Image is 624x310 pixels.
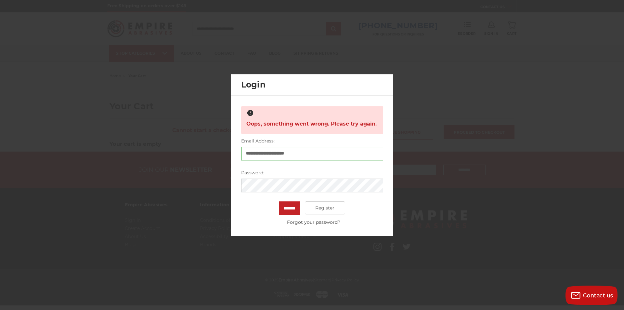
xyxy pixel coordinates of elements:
span: Oops, something went wrong. Please try again. [246,118,377,130]
h2: Login [241,79,380,91]
label: Password: [241,169,383,176]
button: Contact us [565,286,617,305]
a: Forgot your password? [244,219,383,226]
span: Contact us [583,292,613,299]
label: Email Address: [241,138,383,144]
a: Register [305,201,345,214]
